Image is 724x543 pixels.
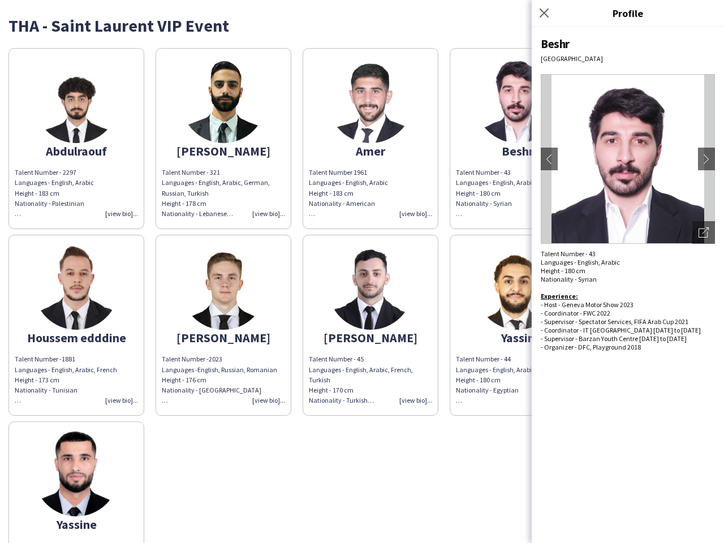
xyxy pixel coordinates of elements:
[541,36,715,51] div: Beshr
[328,245,413,330] img: thumb-40ff2c9b-ebbd-4311-97ef-3bcbfbccfb02.png
[309,189,354,197] span: Height - 183 cm
[15,385,138,406] div: Nationality - Tunisian
[541,300,715,309] div: - Host - Geneva Motor Show 2023
[541,343,715,351] div: - Organizer - DFC, Playground 2018
[15,199,138,219] div: Nationality - Palestinian
[309,333,432,343] div: [PERSON_NAME]
[162,146,285,156] div: [PERSON_NAME]
[34,245,119,330] img: thumb-4c47b0dc-e4c5-4b7f-9949-9913546b194d.png
[162,168,270,218] span: Talent Number - 321 Languages - English, Arabic, German, Russian, Turkish Height - 178 cm Nationa...
[456,168,535,218] span: Talent Number - 43 Languages - English, Arabic Height - 180 cm Nationality - Syrian
[8,17,716,34] div: THA - Saint Laurent VIP Event
[181,58,266,143] img: thumb-496e2a89-a99d-47c4-93e3-aa2961131a26.png
[475,58,560,143] img: thumb-76f2cc35-27c9-4841-ba5a-f65f1dcadd36.png
[309,168,367,176] span: Talent Number 1961
[541,309,610,317] span: - Coordinator - FWC 2022
[456,146,579,156] div: Beshr
[456,333,579,343] div: Yassin
[541,317,688,326] span: - Supervisor - Spectator Services, FIFA Arab Cup 2021
[541,292,578,300] b: Experience:
[309,146,432,156] div: Amer
[328,58,413,143] img: thumb-e876713a-4640-4923-b24e-30a5649fc9e3.png
[181,245,266,330] img: thumb-ec3047b5-4fb5-48fc-a1c0-6fc59cbcdf6c.png
[309,178,388,187] span: Languages - English, Arabic
[541,54,715,63] div: [GEOGRAPHIC_DATA]
[15,355,117,383] span: Talent Number -1881 Languages - English, Arabic, French Height - 173 cm
[309,199,375,218] span: Nationality - American
[475,245,560,330] img: thumb-e4cdf4b7-7c11-47b8-a36c-181b2e1420a3.png
[15,519,138,529] div: Yassine
[309,395,432,406] div: Nationality - Turkish
[15,146,138,156] div: Abdulraouf
[15,333,138,343] div: Houssem edddine
[541,74,715,244] img: Crew avatar or photo
[309,355,413,394] span: Talent Number - 45 Languages - English, Arabic, French, Turkish Height - 170 cm
[532,6,724,20] h3: Profile
[162,355,277,404] span: Talent Number -2023 Languages -English, Russian, Romanian Height - 176 cm Nationality - [GEOGRAPH...
[541,326,701,334] span: - Coordinator - IT [GEOGRAPHIC_DATA] [DATE] to [DATE]
[456,355,535,383] span: Talent Number - 44 Languages - English, Arabic Height - 180 cm
[456,385,579,406] div: Nationality - Egyptian
[34,58,119,143] img: thumb-1555da4b-30a2-4ef8-a204-5c989bdfa334.png
[541,334,715,343] div: - Supervisor - Barzan Youth Centre [DATE] to [DATE]
[15,168,94,197] span: Talent Number - 2297 Languages - English, Arabic Height - 183 cm
[541,249,620,283] span: Talent Number - 43 Languages - English, Arabic Height - 180 cm Nationality - Syrian
[162,333,285,343] div: [PERSON_NAME]
[692,221,715,244] div: Open photos pop-in
[34,432,119,516] img: thumb-09431ed2-7f64-4c79-abf0-e7debed79772.png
